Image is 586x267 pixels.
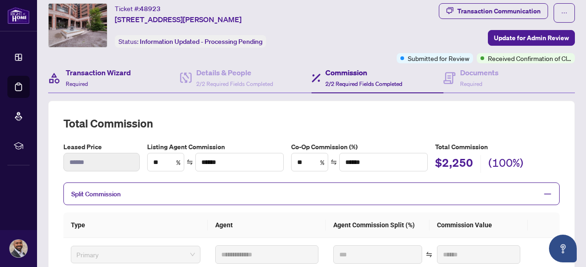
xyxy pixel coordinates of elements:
span: Update for Admin Review [494,30,569,45]
th: Agent Commission Split (%) [326,212,429,238]
button: Transaction Communication [439,3,548,19]
h4: Transaction Wizard [66,67,131,78]
span: Information Updated - Processing Pending [140,37,262,46]
span: 48923 [140,5,161,13]
th: Commission Value [430,212,528,238]
button: Update for Admin Review [488,30,575,46]
span: swap [330,159,337,165]
h4: Commission [325,67,402,78]
div: Split Commission [63,182,560,205]
span: Required [66,80,88,87]
th: Agent [208,212,326,238]
img: IMG-W12337184_1.jpg [49,4,107,47]
th: Type [63,212,208,238]
div: Status: [115,35,266,48]
label: Leased Price [63,142,140,152]
span: minus [543,190,552,198]
span: Submitted for Review [408,53,469,63]
span: Required [460,80,482,87]
label: Listing Agent Commission [147,142,284,152]
h4: Documents [460,67,499,78]
h4: Details & People [196,67,273,78]
h2: (100%) [488,155,524,173]
h2: Total Commission [63,116,560,131]
span: ellipsis [561,10,567,16]
img: Profile Icon [10,240,27,257]
span: Split Commission [71,190,121,198]
span: [STREET_ADDRESS][PERSON_NAME] [115,14,242,25]
button: Open asap [549,235,577,262]
span: swap [187,159,193,165]
span: 2/2 Required Fields Completed [325,80,402,87]
div: Ticket #: [115,3,161,14]
div: Transaction Communication [457,4,541,18]
span: Primary [76,248,195,261]
span: swap [426,251,432,258]
h2: $2,250 [435,155,473,173]
h5: Total Commission [435,142,560,152]
span: Received Confirmation of Closing [488,53,571,63]
img: logo [7,7,30,24]
label: Co-Op Commission (%) [291,142,428,152]
span: 2/2 Required Fields Completed [196,80,273,87]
